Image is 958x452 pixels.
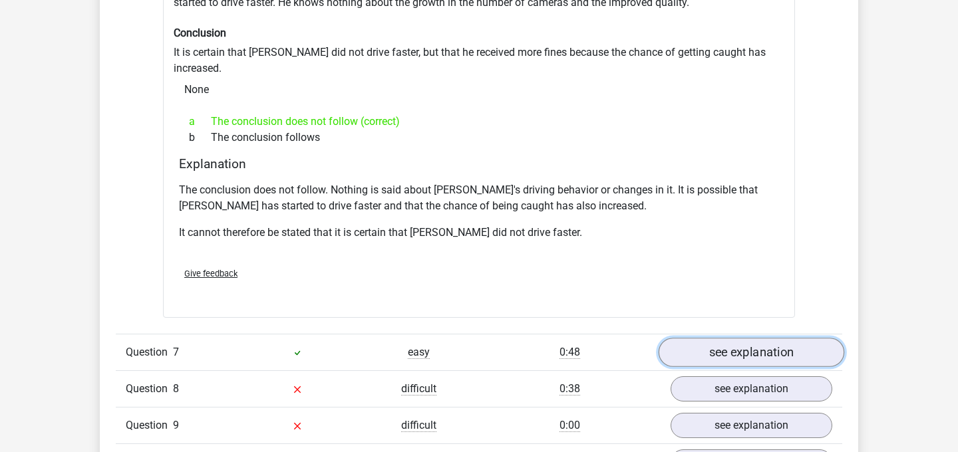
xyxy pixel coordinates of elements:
span: easy [408,346,430,359]
h6: Conclusion [174,27,784,39]
span: 9 [173,419,179,431]
span: Question [126,381,173,397]
div: None [174,76,784,103]
span: Question [126,417,173,433]
a: see explanation [671,413,832,438]
a: see explanation [659,338,844,367]
p: The conclusion does not follow. Nothing is said about [PERSON_NAME]'s driving behavior or changes... [179,182,779,214]
span: difficult [401,382,436,395]
span: difficult [401,419,436,432]
span: Question [126,344,173,360]
span: a [189,114,211,130]
a: see explanation [671,376,832,401]
p: It cannot therefore be stated that it is certain that [PERSON_NAME] did not drive faster. [179,225,779,241]
span: 0:00 [559,419,580,432]
div: The conclusion does not follow (correct) [179,114,779,130]
span: 0:48 [559,346,580,359]
div: The conclusion follows [179,130,779,146]
span: 8 [173,382,179,395]
span: 0:38 [559,382,580,395]
span: 7 [173,346,179,358]
span: Give feedback [184,269,238,279]
h4: Explanation [179,156,779,171]
span: b [189,130,211,146]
